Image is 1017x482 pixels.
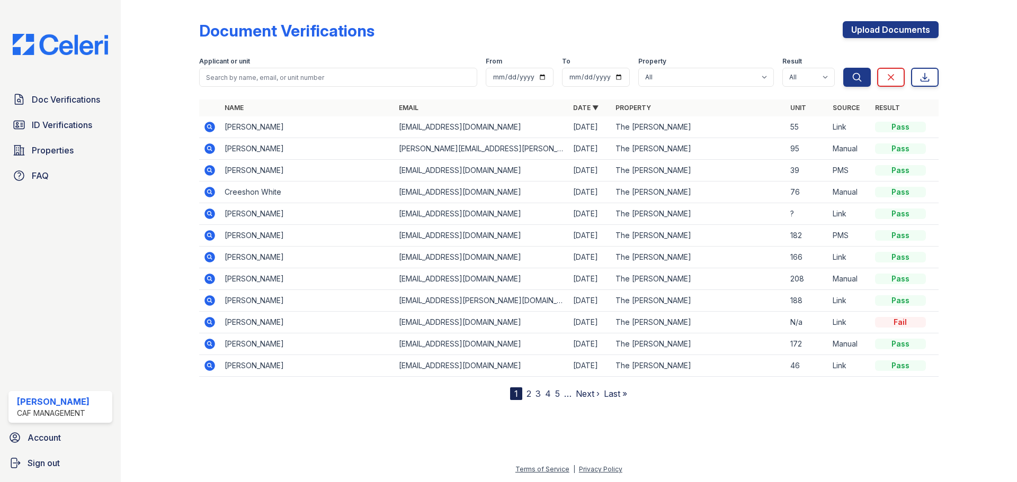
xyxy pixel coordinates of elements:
[8,140,112,161] a: Properties
[828,312,871,333] td: Link
[510,387,522,400] div: 1
[611,333,786,355] td: The [PERSON_NAME]
[786,247,828,268] td: 166
[395,116,569,138] td: [EMAIL_ADDRESS][DOMAIN_NAME]
[875,143,926,154] div: Pass
[220,160,395,181] td: [PERSON_NAME]
[828,268,871,290] td: Manual
[569,355,611,377] td: [DATE]
[875,317,926,328] div: Fail
[395,333,569,355] td: [EMAIL_ADDRESS][DOMAIN_NAME]
[875,274,926,284] div: Pass
[573,465,575,473] div: |
[611,247,786,268] td: The [PERSON_NAME]
[220,333,395,355] td: [PERSON_NAME]
[828,355,871,377] td: Link
[875,165,926,176] div: Pass
[395,181,569,203] td: [EMAIL_ADDRESS][DOMAIN_NAME]
[782,57,802,66] label: Result
[8,89,112,110] a: Doc Verifications
[395,160,569,181] td: [EMAIL_ADDRESS][DOMAIN_NAME]
[28,431,61,444] span: Account
[786,203,828,225] td: ?
[611,268,786,290] td: The [PERSON_NAME]
[611,225,786,247] td: The [PERSON_NAME]
[486,57,502,66] label: From
[786,181,828,203] td: 76
[32,93,100,106] span: Doc Verifications
[220,247,395,268] td: [PERSON_NAME]
[576,388,600,399] a: Next ›
[875,122,926,132] div: Pass
[4,452,117,474] a: Sign out
[875,104,900,112] a: Result
[786,138,828,160] td: 95
[32,144,74,157] span: Properties
[515,465,569,473] a: Terms of Service
[562,57,570,66] label: To
[828,290,871,312] td: Link
[828,116,871,138] td: Link
[225,104,244,112] a: Name
[786,355,828,377] td: 46
[638,57,666,66] label: Property
[220,312,395,333] td: [PERSON_NAME]
[220,116,395,138] td: [PERSON_NAME]
[875,360,926,371] div: Pass
[569,312,611,333] td: [DATE]
[786,312,828,333] td: N/a
[569,116,611,138] td: [DATE]
[399,104,418,112] a: Email
[199,57,250,66] label: Applicant or unit
[32,119,92,131] span: ID Verifications
[545,388,551,399] a: 4
[611,355,786,377] td: The [PERSON_NAME]
[611,138,786,160] td: The [PERSON_NAME]
[875,252,926,262] div: Pass
[569,203,611,225] td: [DATE]
[786,290,828,312] td: 188
[536,388,541,399] a: 3
[828,247,871,268] td: Link
[875,339,926,349] div: Pass
[220,138,395,160] td: [PERSON_NAME]
[828,203,871,225] td: Link
[875,230,926,241] div: Pass
[569,181,611,203] td: [DATE]
[611,160,786,181] td: The [PERSON_NAME]
[199,21,374,40] div: Document Verifications
[8,165,112,186] a: FAQ
[790,104,806,112] a: Unit
[555,388,560,399] a: 5
[395,290,569,312] td: [EMAIL_ADDRESS][PERSON_NAME][DOMAIN_NAME]
[569,160,611,181] td: [DATE]
[395,203,569,225] td: [EMAIL_ADDRESS][DOMAIN_NAME]
[395,247,569,268] td: [EMAIL_ADDRESS][DOMAIN_NAME]
[573,104,599,112] a: Date ▼
[843,21,939,38] a: Upload Documents
[828,160,871,181] td: PMS
[220,290,395,312] td: [PERSON_NAME]
[786,160,828,181] td: 39
[220,268,395,290] td: [PERSON_NAME]
[569,138,611,160] td: [DATE]
[395,225,569,247] td: [EMAIL_ADDRESS][DOMAIN_NAME]
[395,268,569,290] td: [EMAIL_ADDRESS][DOMAIN_NAME]
[569,333,611,355] td: [DATE]
[4,427,117,448] a: Account
[199,68,477,87] input: Search by name, email, or unit number
[220,203,395,225] td: [PERSON_NAME]
[875,208,926,219] div: Pass
[569,247,611,268] td: [DATE]
[833,104,860,112] a: Source
[604,388,627,399] a: Last »
[579,465,622,473] a: Privacy Policy
[615,104,651,112] a: Property
[786,333,828,355] td: 172
[875,187,926,197] div: Pass
[569,268,611,290] td: [DATE]
[220,225,395,247] td: [PERSON_NAME]
[395,312,569,333] td: [EMAIL_ADDRESS][DOMAIN_NAME]
[564,387,572,400] span: …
